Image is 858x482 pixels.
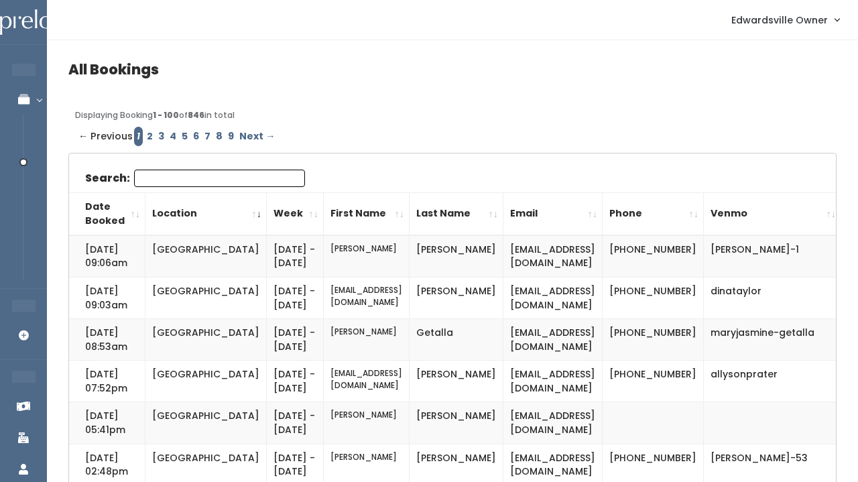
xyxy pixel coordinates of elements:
[69,361,145,402] td: [DATE] 07:52pm
[75,109,830,121] div: Displaying Booking of in total
[213,127,225,146] a: Page 8
[267,235,324,278] td: [DATE] - [DATE]
[410,192,503,235] th: Last Name: activate to sort column ascending
[237,127,278,146] a: Next →
[704,319,841,361] td: maryjasmine-getalla
[190,127,202,146] a: Page 6
[324,402,410,444] td: [PERSON_NAME]
[225,127,237,146] a: Page 9
[503,319,603,361] td: [EMAIL_ADDRESS][DOMAIN_NAME]
[69,235,145,278] td: [DATE] 09:06am
[267,319,324,361] td: [DATE] - [DATE]
[145,192,267,235] th: Location: activate to sort column ascending
[324,361,410,402] td: [EMAIL_ADDRESS][DOMAIN_NAME]
[503,278,603,319] td: [EMAIL_ADDRESS][DOMAIN_NAME]
[503,235,603,278] td: [EMAIL_ADDRESS][DOMAIN_NAME]
[603,361,704,402] td: [PHONE_NUMBER]
[324,278,410,319] td: [EMAIL_ADDRESS][DOMAIN_NAME]
[704,192,841,235] th: Venmo: activate to sort column ascending
[267,192,324,235] th: Week: activate to sort column ascending
[704,278,841,319] td: dinataylor
[69,278,145,319] td: [DATE] 09:03am
[267,361,324,402] td: [DATE] - [DATE]
[324,319,410,361] td: [PERSON_NAME]
[145,278,267,319] td: [GEOGRAPHIC_DATA]
[69,192,145,235] th: Date Booked: activate to sort column ascending
[603,319,704,361] td: [PHONE_NUMBER]
[410,319,503,361] td: Getalla
[503,361,603,402] td: [EMAIL_ADDRESS][DOMAIN_NAME]
[603,235,704,278] td: [PHONE_NUMBER]
[69,402,145,444] td: [DATE] 05:41pm
[78,127,133,146] span: ← Previous
[731,13,828,27] span: Edwardsville Owner
[188,109,204,121] b: 846
[145,402,267,444] td: [GEOGRAPHIC_DATA]
[324,192,410,235] th: First Name: activate to sort column ascending
[718,5,853,34] a: Edwardsville Owner
[144,127,156,146] a: Page 2
[267,402,324,444] td: [DATE] - [DATE]
[603,192,704,235] th: Phone: activate to sort column ascending
[153,109,179,121] b: 1 - 100
[503,192,603,235] th: Email: activate to sort column ascending
[134,170,305,187] input: Search:
[324,235,410,278] td: [PERSON_NAME]
[603,278,704,319] td: [PHONE_NUMBER]
[75,127,830,146] div: Pagination
[134,127,143,146] em: Page 1
[503,402,603,444] td: [EMAIL_ADDRESS][DOMAIN_NAME]
[704,361,841,402] td: allysonprater
[410,235,503,278] td: [PERSON_NAME]
[145,361,267,402] td: [GEOGRAPHIC_DATA]
[179,127,190,146] a: Page 5
[156,127,167,146] a: Page 3
[145,319,267,361] td: [GEOGRAPHIC_DATA]
[145,235,267,278] td: [GEOGRAPHIC_DATA]
[410,278,503,319] td: [PERSON_NAME]
[85,170,305,187] label: Search:
[68,62,837,77] h4: All Bookings
[202,127,213,146] a: Page 7
[704,235,841,278] td: [PERSON_NAME]-1
[167,127,179,146] a: Page 4
[69,319,145,361] td: [DATE] 08:53am
[267,278,324,319] td: [DATE] - [DATE]
[410,402,503,444] td: [PERSON_NAME]
[410,361,503,402] td: [PERSON_NAME]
